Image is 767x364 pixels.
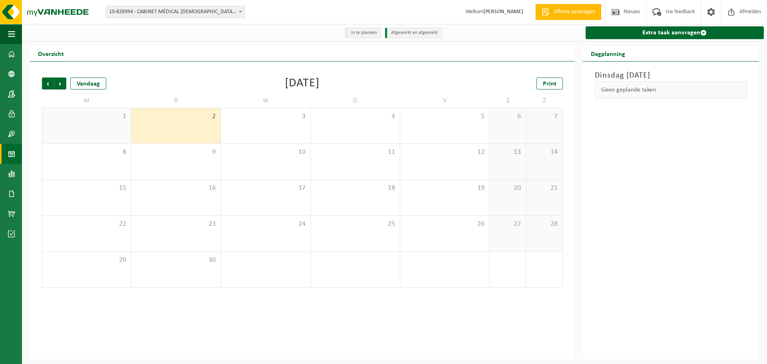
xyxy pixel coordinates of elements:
span: 7 [530,112,558,121]
li: Afgewerkt en afgemeld [385,28,442,38]
span: 13 [494,148,522,157]
span: 23 [135,220,217,229]
span: 15 [46,184,127,193]
span: 9 [135,148,217,157]
span: 12 [404,148,485,157]
a: Offerte aanvragen [535,4,601,20]
td: V [400,93,490,108]
a: Extra taak aanvragen [586,26,764,39]
h2: Dagplanning [583,46,633,61]
span: 20 [494,184,522,193]
span: 18 [315,184,396,193]
div: Vandaag [70,78,106,90]
span: 22 [46,220,127,229]
h2: Overzicht [30,46,72,61]
span: Vorige [42,78,54,90]
span: 17 [225,184,306,193]
span: 4 [315,112,396,121]
span: 5 [404,112,485,121]
li: In te plannen [345,28,381,38]
span: 8 [46,148,127,157]
span: Offerte aanvragen [552,8,597,16]
span: 10-826994 - CABINET MÉDICAL ALTER-NATIVES - THON [106,6,244,18]
span: 24 [225,220,306,229]
span: 30 [135,256,217,265]
div: [DATE] [285,78,320,90]
td: D [311,93,400,108]
span: 19 [404,184,485,193]
span: 14 [530,148,558,157]
span: 29 [46,256,127,265]
span: 2 [135,112,217,121]
span: 21 [530,184,558,193]
span: Print [543,81,556,87]
span: 26 [404,220,485,229]
span: 10-826994 - CABINET MÉDICAL ALTER-NATIVES - THON [105,6,245,18]
span: 16 [135,184,217,193]
td: M [42,93,131,108]
span: Volgende [54,78,66,90]
span: 11 [315,148,396,157]
span: 6 [494,112,522,121]
div: Geen geplande taken [595,82,747,98]
a: Print [537,78,563,90]
span: 25 [315,220,396,229]
span: 28 [530,220,558,229]
td: Z [526,93,562,108]
span: 10 [225,148,306,157]
span: 3 [225,112,306,121]
span: 27 [494,220,522,229]
td: W [221,93,310,108]
td: D [131,93,221,108]
span: 1 [46,112,127,121]
h3: Dinsdag [DATE] [595,70,747,82]
td: Z [490,93,526,108]
strong: [PERSON_NAME] [483,9,523,15]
